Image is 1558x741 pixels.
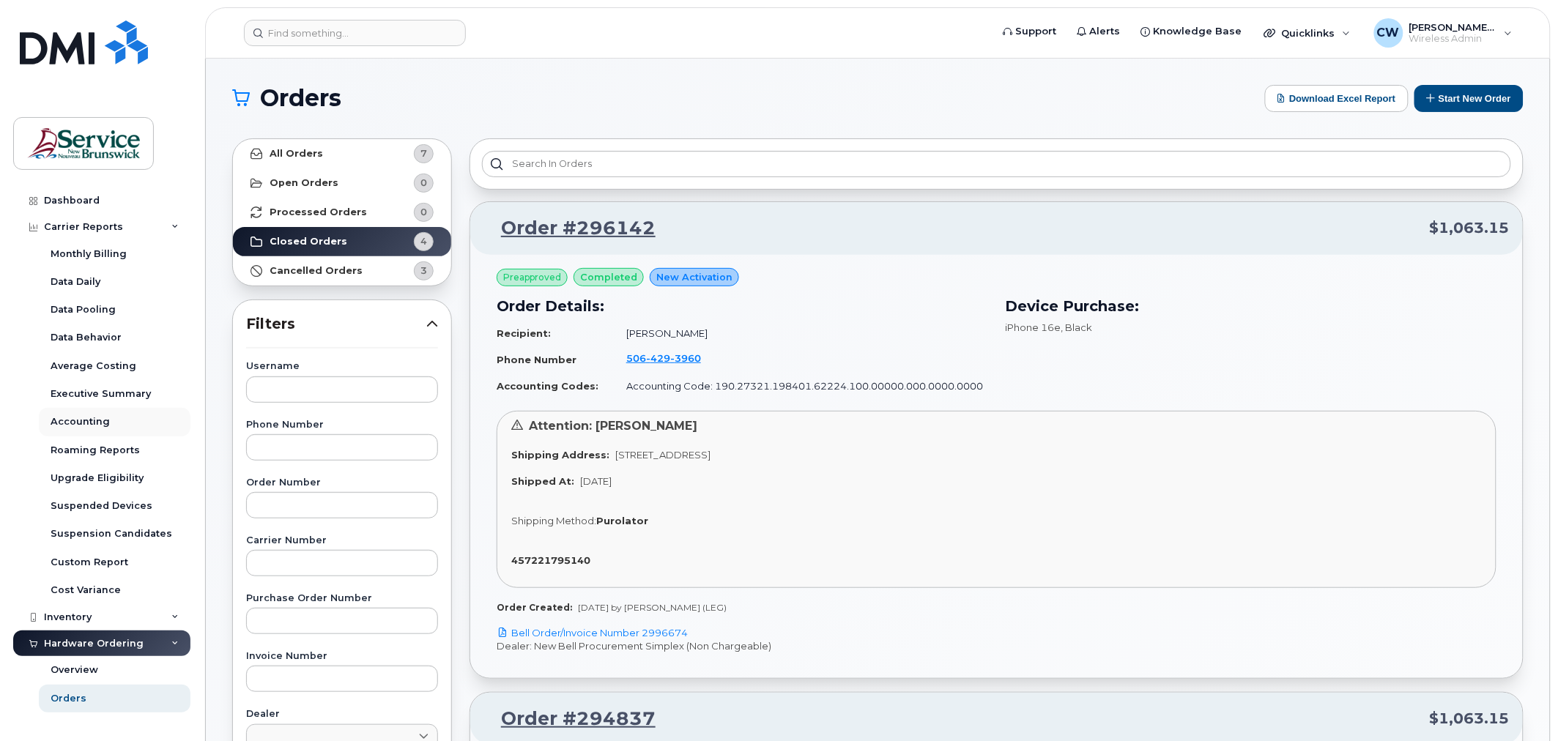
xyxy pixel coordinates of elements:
input: Search in orders [482,151,1511,177]
strong: Shipping Address: [511,449,609,461]
strong: Closed Orders [270,236,347,247]
a: Cancelled Orders3 [233,256,451,286]
a: Order #294837 [483,706,656,732]
span: 4 [420,234,427,248]
span: 429 [646,352,670,364]
span: Filters [246,313,426,335]
h3: Order Details: [497,295,988,317]
span: [DATE] [580,475,612,487]
span: completed [580,270,637,284]
td: [PERSON_NAME] [613,321,987,346]
span: 506 [626,352,701,364]
a: All Orders7 [233,139,451,168]
strong: 457221795140 [511,554,590,566]
button: Start New Order [1414,85,1524,112]
label: Invoice Number [246,652,438,661]
a: Closed Orders4 [233,227,451,256]
span: [DATE] by [PERSON_NAME] (LEG) [578,602,727,613]
p: Dealer: New Bell Procurement Simplex (Non Chargeable) [497,639,1496,653]
strong: Accounting Codes: [497,380,598,392]
span: Preapproved [503,271,561,284]
strong: Open Orders [270,177,338,189]
a: 457221795140 [511,554,596,566]
strong: Order Created: [497,602,572,613]
a: Processed Orders0 [233,198,451,227]
label: Dealer [246,710,438,719]
span: [STREET_ADDRESS] [615,449,711,461]
label: Carrier Number [246,536,438,545]
a: Order #296142 [483,215,656,242]
td: Accounting Code: 190.27321.198401.62224.100.00000.000.0000.0000 [613,373,987,399]
span: 0 [420,205,427,219]
a: Open Orders0 [233,168,451,198]
span: 3960 [670,352,701,364]
a: Bell Order/Invoice Number 2996674 [497,627,688,638]
span: 7 [420,146,427,160]
label: Username [246,362,438,371]
span: 0 [420,176,427,190]
strong: Purolator [596,515,648,526]
label: Phone Number [246,420,438,430]
strong: Phone Number [497,354,576,365]
span: Orders [260,87,341,109]
span: iPhone 16e [1006,321,1061,333]
span: Shipping Method: [511,515,596,526]
span: 3 [420,264,427,278]
span: New Activation [656,270,732,284]
span: $1,063.15 [1430,217,1510,239]
label: Order Number [246,478,438,488]
button: Download Excel Report [1265,85,1409,112]
strong: Cancelled Orders [270,265,363,277]
strong: Processed Orders [270,206,367,218]
strong: All Orders [270,148,323,160]
span: , Black [1061,321,1093,333]
a: 5064293960 [626,352,719,364]
h3: Device Purchase: [1006,295,1497,317]
label: Purchase Order Number [246,594,438,603]
strong: Recipient: [497,327,551,339]
span: $1,063.15 [1430,708,1510,729]
strong: Shipped At: [511,475,574,487]
span: Attention: [PERSON_NAME] [529,419,697,433]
